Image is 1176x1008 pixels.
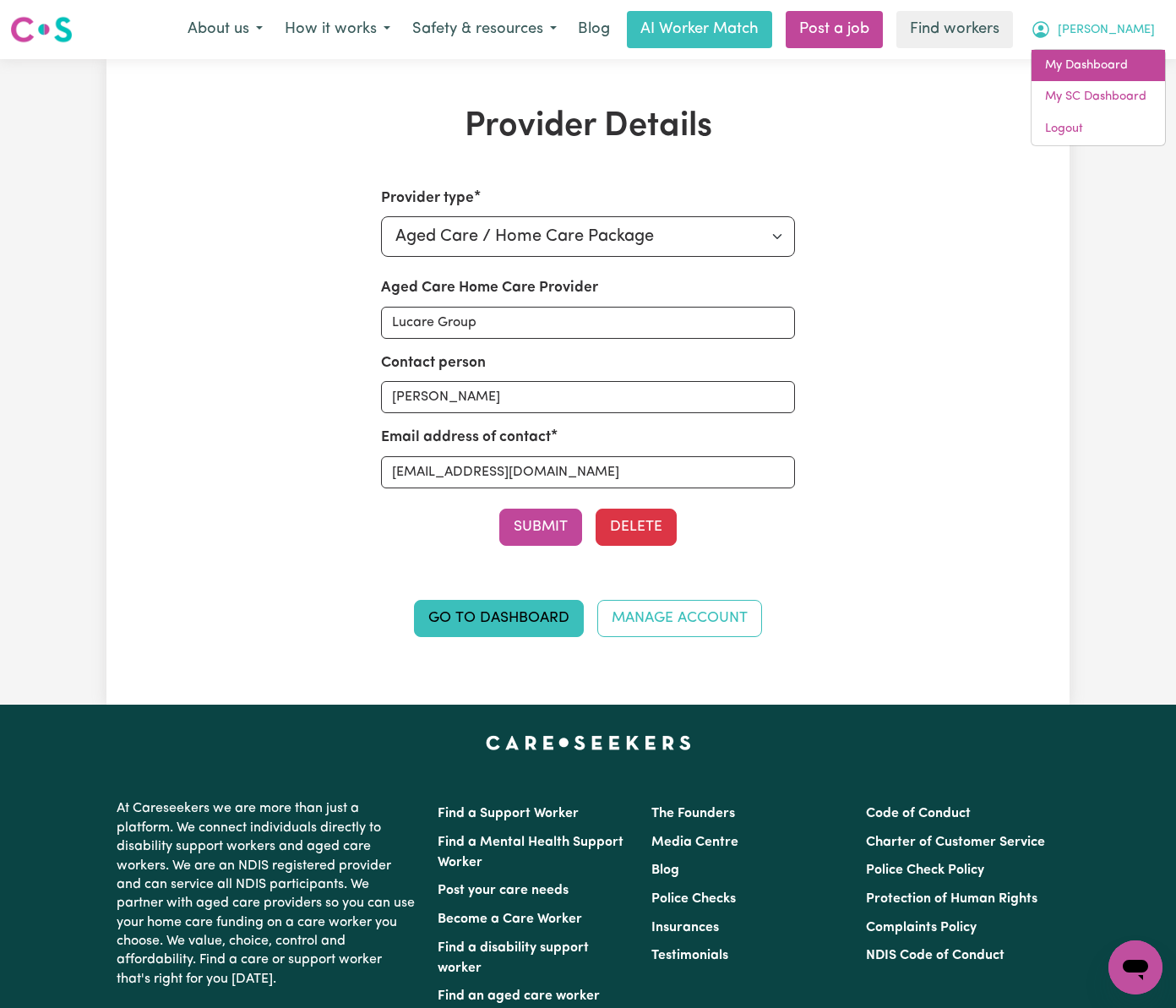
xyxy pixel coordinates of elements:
[381,307,796,339] input: e.g. Organisation X Ltd.
[277,106,899,147] h1: Provider Details
[651,892,736,906] a: Police Checks
[896,11,1013,48] a: Find workers
[866,892,1037,906] a: Protection of Human Rights
[438,989,600,1003] a: Find an aged care worker
[177,12,274,47] button: About us
[438,836,623,869] a: Find a Mental Health Support Worker
[866,807,971,820] a: Code of Conduct
[381,352,486,374] label: Contact person
[1032,81,1165,113] a: My SC Dashboard
[381,277,598,299] label: Aged Care Home Care Provider
[414,600,584,637] a: Go to Dashboard
[866,949,1004,962] a: NDIS Code of Conduct
[381,456,796,488] input: e.g. lindsay.jones@orgx.com.au
[786,11,883,48] a: Post a job
[438,807,579,820] a: Find a Support Worker
[381,427,551,449] label: Email address of contact
[866,836,1045,849] a: Charter of Customer Service
[651,864,679,877] a: Blog
[1032,113,1165,145] a: Logout
[596,509,677,546] button: Delete
[1108,940,1162,994] iframe: Button to launch messaging window
[866,864,984,877] a: Police Check Policy
[381,188,474,210] label: Provider type
[568,11,620,48] a: Blog
[10,10,73,49] a: Careseekers logo
[651,921,719,934] a: Insurances
[866,921,977,934] a: Complaints Policy
[651,836,738,849] a: Media Centre
[1031,49,1166,146] div: My Account
[438,941,589,975] a: Find a disability support worker
[1032,50,1165,82] a: My Dashboard
[117,793,417,995] p: At Careseekers we are more than just a platform. We connect individuals directly to disability su...
[1058,21,1155,40] span: [PERSON_NAME]
[486,735,691,749] a: Careseekers home page
[627,11,772,48] a: AI Worker Match
[10,14,73,45] img: Careseekers logo
[274,12,401,47] button: How it works
[651,949,728,962] a: Testimonials
[651,807,735,820] a: The Founders
[438,884,569,897] a: Post your care needs
[499,509,582,546] button: Submit
[1020,12,1166,47] button: My Account
[381,381,796,413] input: e.g. Lindsay Jones
[597,600,762,637] a: Manage Account
[438,913,582,926] a: Become a Care Worker
[401,12,568,47] button: Safety & resources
